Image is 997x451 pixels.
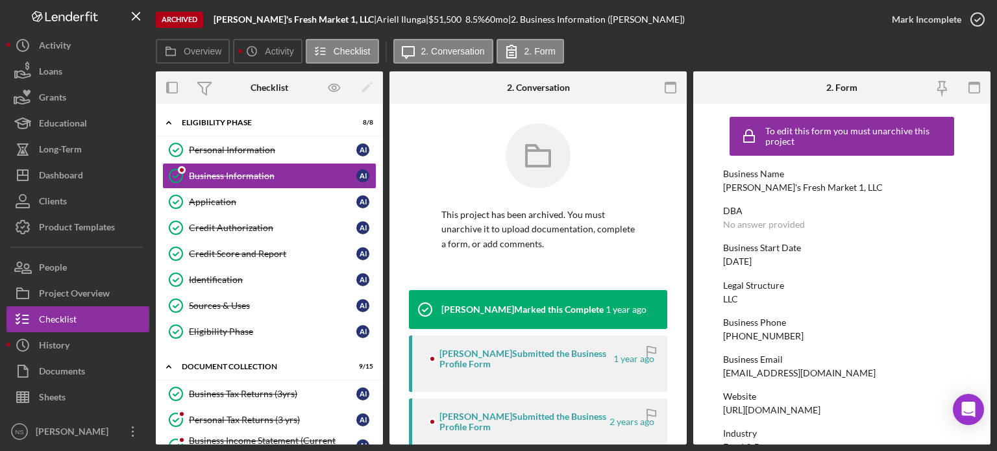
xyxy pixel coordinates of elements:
div: Project Overview [39,280,110,310]
div: Ariell Ilunga | [376,14,428,25]
a: Grants [6,84,149,110]
div: Documents [39,358,85,387]
a: Credit Score and ReportAI [162,241,376,267]
div: Credit Authorization [189,223,356,233]
div: People [39,254,67,284]
div: Product Templates [39,214,115,243]
div: Website [723,391,961,402]
text: NS [15,428,23,435]
div: [PERSON_NAME] Marked this Complete [441,304,604,315]
a: Long-Term [6,136,149,162]
div: A I [356,143,369,156]
div: [PERSON_NAME] [32,419,117,448]
button: 2. Form [497,39,564,64]
div: To edit this form you must unarchive this project [765,126,951,147]
label: Checklist [334,46,371,56]
p: This project has been archived. You must unarchive it to upload documentation, complete a form, o... [441,208,635,251]
button: Documents [6,358,149,384]
div: | [214,14,376,25]
div: A I [356,387,369,400]
div: Business Start Date [723,243,961,253]
div: 8 / 8 [350,119,373,127]
div: [PERSON_NAME] Submitted the Business Profile Form [439,411,608,432]
div: No answer provided [723,219,805,230]
div: Business Phone [723,317,961,328]
button: Product Templates [6,214,149,240]
div: Checklist [39,306,77,335]
label: 2. Conversation [421,46,485,56]
div: 9 / 15 [350,363,373,371]
button: 2. Conversation [393,39,493,64]
div: [DATE] [723,256,752,267]
div: Grants [39,84,66,114]
div: A I [356,273,369,286]
div: $51,500 [428,14,465,25]
div: Personal Tax Returns (3 yrs) [189,415,356,425]
div: Eligibility Phase [182,119,341,127]
button: Project Overview [6,280,149,306]
button: Educational [6,110,149,136]
a: Business Tax Returns (3yrs)AI [162,381,376,407]
a: Sources & UsesAI [162,293,376,319]
div: [PERSON_NAME] Submitted the Business Profile Form [439,348,611,369]
div: A I [356,413,369,426]
div: Loans [39,58,62,88]
button: Activity [233,39,302,64]
div: Sheets [39,384,66,413]
time: 2024-03-04 08:27 [609,417,654,427]
button: Checklist [6,306,149,332]
div: Credit Score and Report [189,249,356,259]
div: | 2. Business Information ([PERSON_NAME]) [508,14,685,25]
div: Business Tax Returns (3yrs) [189,389,356,399]
div: [PERSON_NAME]'s Fresh Market 1, LLC [723,182,883,193]
div: 2. Conversation [507,82,570,93]
div: Educational [39,110,87,140]
div: LLC [723,294,738,304]
div: A I [356,325,369,338]
div: Business Email [723,354,961,365]
button: Clients [6,188,149,214]
a: Personal InformationAI [162,137,376,163]
div: Clients [39,188,67,217]
button: Overview [156,39,230,64]
div: Long-Term [39,136,82,165]
button: Mark Incomplete [879,6,991,32]
button: Sheets [6,384,149,410]
div: Industry [723,428,961,439]
div: Legal Structure [723,280,961,291]
div: Dashboard [39,162,83,191]
button: Activity [6,32,149,58]
div: Personal Information [189,145,356,155]
div: Business Name [723,169,961,179]
div: [PHONE_NUMBER] [723,331,804,341]
a: Loans [6,58,149,84]
button: People [6,254,149,280]
div: A I [356,221,369,234]
div: A I [356,247,369,260]
div: 2. Form [826,82,857,93]
a: Personal Tax Returns (3 yrs)AI [162,407,376,433]
div: A I [356,169,369,182]
button: History [6,332,149,358]
time: 2024-03-14 20:54 [613,354,654,364]
div: Sources & Uses [189,300,356,311]
div: Open Intercom Messenger [953,394,984,425]
label: 2. Form [524,46,556,56]
time: 2024-03-14 20:54 [606,304,646,315]
label: Overview [184,46,221,56]
div: Eligibility Phase [189,326,356,337]
a: Eligibility PhaseAI [162,319,376,345]
div: [EMAIL_ADDRESS][DOMAIN_NAME] [723,368,876,378]
div: Business Information [189,171,356,181]
a: IdentificationAI [162,267,376,293]
button: Dashboard [6,162,149,188]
